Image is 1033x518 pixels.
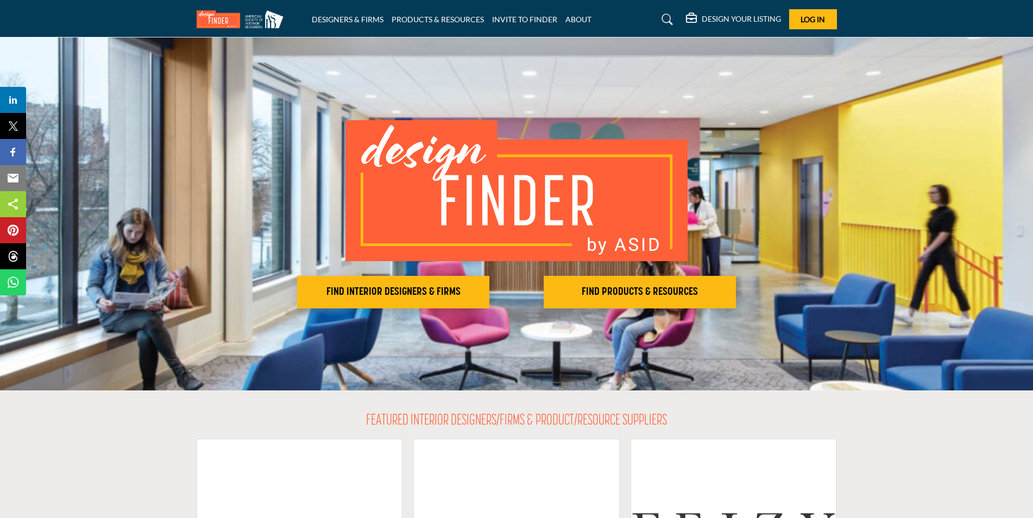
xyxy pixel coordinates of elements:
[801,15,825,24] span: Log In
[297,276,489,308] button: FIND INTERIOR DESIGNERS & FIRMS
[686,13,781,26] div: DESIGN YOUR LISTING
[366,412,667,431] h2: FEATURED INTERIOR DESIGNERS/FIRMS & PRODUCT/RESOURCE SUPPLIERS
[789,9,837,29] button: Log In
[702,14,781,24] h5: DESIGN YOUR LISTING
[544,276,736,308] button: FIND PRODUCTS & RESOURCES
[312,15,383,24] a: DESIGNERS & FIRMS
[547,286,733,299] h2: FIND PRODUCTS & RESOURCES
[300,286,486,299] h2: FIND INTERIOR DESIGNERS & FIRMS
[392,15,484,24] a: PRODUCTS & RESOURCES
[565,15,591,24] a: ABOUT
[651,11,680,28] a: Search
[197,10,289,28] img: Site Logo
[492,15,557,24] a: INVITE TO FINDER
[345,120,688,261] img: image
